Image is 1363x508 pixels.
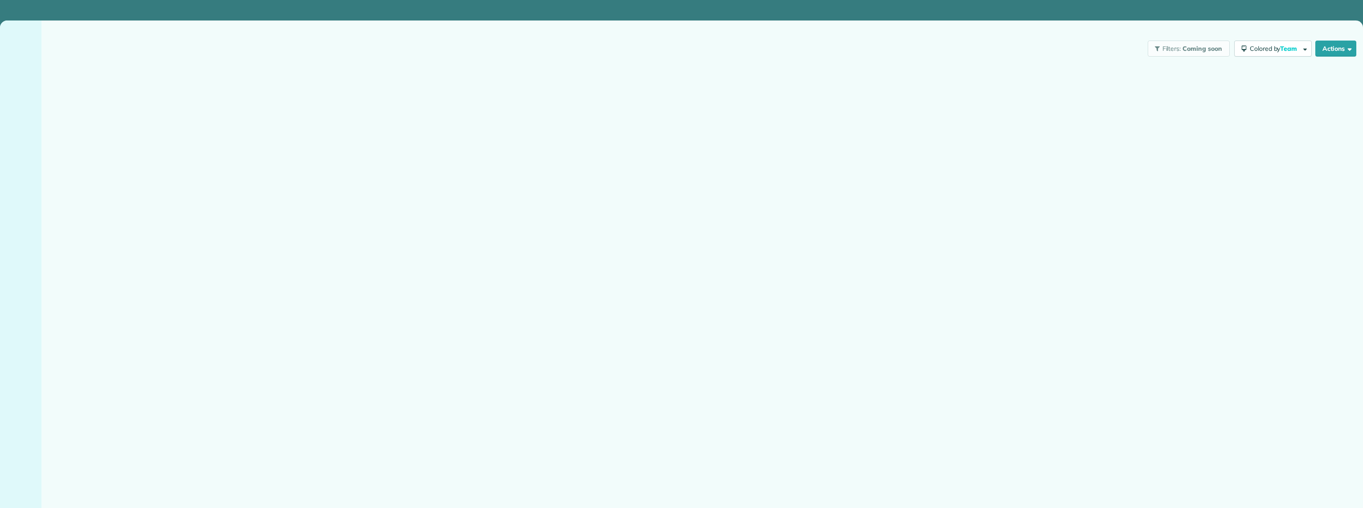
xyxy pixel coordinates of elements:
span: Team [1280,45,1298,53]
span: Coming soon [1182,45,1223,53]
button: Actions [1315,41,1356,57]
span: Colored by [1250,45,1300,53]
span: Filters: [1162,45,1181,53]
button: Colored byTeam [1234,41,1312,57]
